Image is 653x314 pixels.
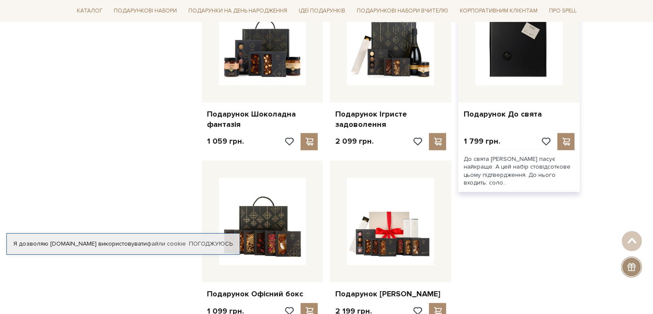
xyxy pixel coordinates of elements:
a: файли cookie [147,240,186,247]
a: Подарунок Офісний бокс [207,289,318,299]
p: 1 799 грн. [463,136,500,146]
a: Подарунок [PERSON_NAME] [335,289,446,299]
a: Подарунки на День народження [185,4,291,18]
a: Подарункові набори [110,4,180,18]
p: 2 099 грн. [335,136,373,146]
div: До свята [PERSON_NAME] пасує найкраще. А цей набір стовідсоткове цьому підтвердження. До нього вх... [458,150,580,192]
a: Подарункові набори Вчителю [353,3,452,18]
p: 1 059 грн. [207,136,244,146]
a: Каталог [73,4,106,18]
a: Ідеї подарунків [295,4,349,18]
a: Подарунок Шоколадна фантазія [207,109,318,129]
div: Я дозволяю [DOMAIN_NAME] використовувати [7,240,240,248]
a: Подарунок Ігристе задоволення [335,109,446,129]
a: Про Spell [545,4,580,18]
a: Подарунок До свята [463,109,574,119]
a: Корпоративним клієнтам [456,4,541,18]
a: Погоджуюсь [189,240,233,248]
